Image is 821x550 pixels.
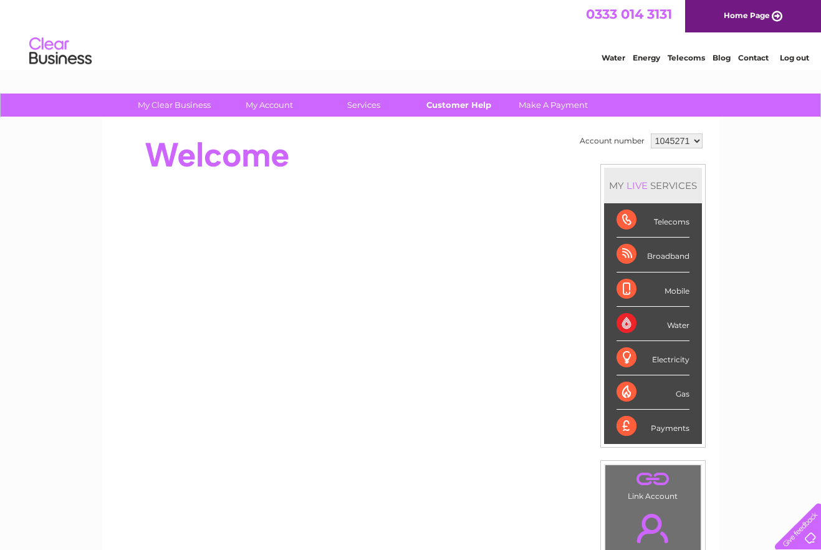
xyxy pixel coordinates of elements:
[633,53,660,62] a: Energy
[617,410,689,443] div: Payments
[123,94,226,117] a: My Clear Business
[713,53,731,62] a: Blog
[604,168,702,203] div: MY SERVICES
[29,32,92,70] img: logo.png
[312,94,415,117] a: Services
[624,180,650,191] div: LIVE
[586,6,672,22] a: 0333 014 3131
[608,468,698,490] a: .
[617,238,689,272] div: Broadband
[117,7,706,60] div: Clear Business is a trading name of Verastar Limited (registered in [GEOGRAPHIC_DATA] No. 3667643...
[617,375,689,410] div: Gas
[502,94,605,117] a: Make A Payment
[608,506,698,550] a: .
[617,307,689,341] div: Water
[668,53,705,62] a: Telecoms
[780,53,809,62] a: Log out
[407,94,510,117] a: Customer Help
[738,53,769,62] a: Contact
[605,465,701,504] td: Link Account
[577,130,648,152] td: Account number
[617,341,689,375] div: Electricity
[617,273,689,307] div: Mobile
[602,53,625,62] a: Water
[218,94,320,117] a: My Account
[617,203,689,238] div: Telecoms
